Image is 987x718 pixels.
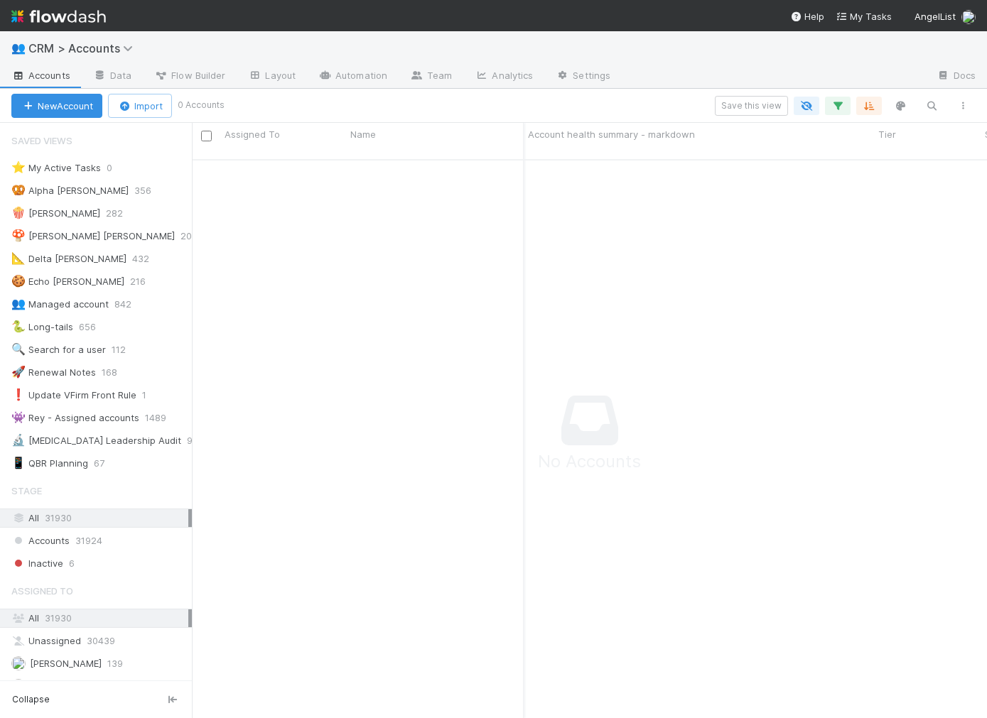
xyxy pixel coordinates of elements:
[130,273,160,290] span: 216
[915,11,956,22] span: AngelList
[11,126,72,155] span: Saved Views
[114,295,146,313] span: 842
[11,679,26,693] img: avatar_9d20afb4-344c-4512-8880-fee77f5fe71b.png
[544,65,622,88] a: Settings
[12,693,50,706] span: Collapse
[11,298,26,310] span: 👥
[399,65,463,88] a: Team
[107,678,119,695] span: 36
[11,207,26,219] span: 🍿
[107,655,123,673] span: 139
[45,612,72,624] span: 31930
[11,273,124,290] div: Echo [PERSON_NAME]
[143,65,237,88] a: Flow Builder
[961,10,976,24] img: avatar_7e1c67d1-c55a-4d71-9394-c171c6adeb61.png
[237,65,307,88] a: Layout
[154,68,225,82] span: Flow Builder
[11,318,73,336] div: Long-tails
[11,386,136,404] div: Update VFirm Front Rule
[178,99,225,111] small: 0 Accounts
[11,577,73,605] span: Assigned To
[225,127,280,141] span: Assigned To
[87,632,115,650] span: 30439
[11,320,26,332] span: 🐍
[187,432,218,450] span: 900
[201,131,212,141] input: Toggle All Rows Selected
[528,127,695,141] span: Account health summary - markdown
[112,341,140,359] span: 112
[11,68,70,82] span: Accounts
[715,96,788,116] button: Save this view
[790,9,824,23] div: Help
[307,65,399,88] a: Automation
[11,434,26,446] span: 🔬
[925,65,987,88] a: Docs
[145,409,180,427] span: 1489
[11,182,129,200] div: Alpha [PERSON_NAME]
[45,509,72,527] span: 31930
[106,205,137,222] span: 282
[11,4,106,28] img: logo-inverted-e16ddd16eac7371096b0.svg
[11,205,100,222] div: [PERSON_NAME]
[11,275,26,287] span: 🍪
[836,11,892,22] span: My Tasks
[11,509,188,527] div: All
[11,388,26,401] span: ❗
[11,343,26,355] span: 🔍
[350,127,376,141] span: Name
[11,227,175,245] div: [PERSON_NAME] [PERSON_NAME]
[102,364,131,381] span: 168
[82,65,143,88] a: Data
[11,159,101,177] div: My Active Tasks
[11,477,42,505] span: Stage
[142,386,161,404] span: 1
[180,227,212,245] span: 203
[132,250,163,268] span: 432
[107,159,126,177] span: 0
[75,532,102,550] span: 31924
[11,455,88,472] div: QBR Planning
[11,609,188,627] div: All
[11,42,26,54] span: 👥
[11,94,102,118] button: NewAccount
[11,656,26,670] img: avatar_18c010e4-930e-4480-823a-7726a265e9dd.png
[134,182,166,200] span: 356
[79,318,110,336] span: 656
[11,161,26,173] span: ⭐
[11,252,26,264] span: 📐
[94,455,119,472] span: 67
[878,127,896,141] span: Tier
[11,457,26,469] span: 📱
[836,9,892,23] a: My Tasks
[30,658,102,669] span: [PERSON_NAME]
[11,555,63,572] span: Inactive
[11,250,126,268] div: Delta [PERSON_NAME]
[11,411,26,423] span: 👾
[11,366,26,378] span: 🚀
[28,41,140,55] span: CRM > Accounts
[463,65,544,88] a: Analytics
[11,229,26,241] span: 🍄
[108,94,172,118] button: Import
[11,364,96,381] div: Renewal Notes
[11,632,188,650] div: Unassigned
[69,555,75,572] span: 6
[11,409,139,427] div: Rey - Assigned accounts
[11,295,109,313] div: Managed account
[11,432,181,450] div: [MEDICAL_DATA] Leadership Audit
[11,532,70,550] span: Accounts
[11,341,106,359] div: Search for a user
[11,184,26,196] span: 🥨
